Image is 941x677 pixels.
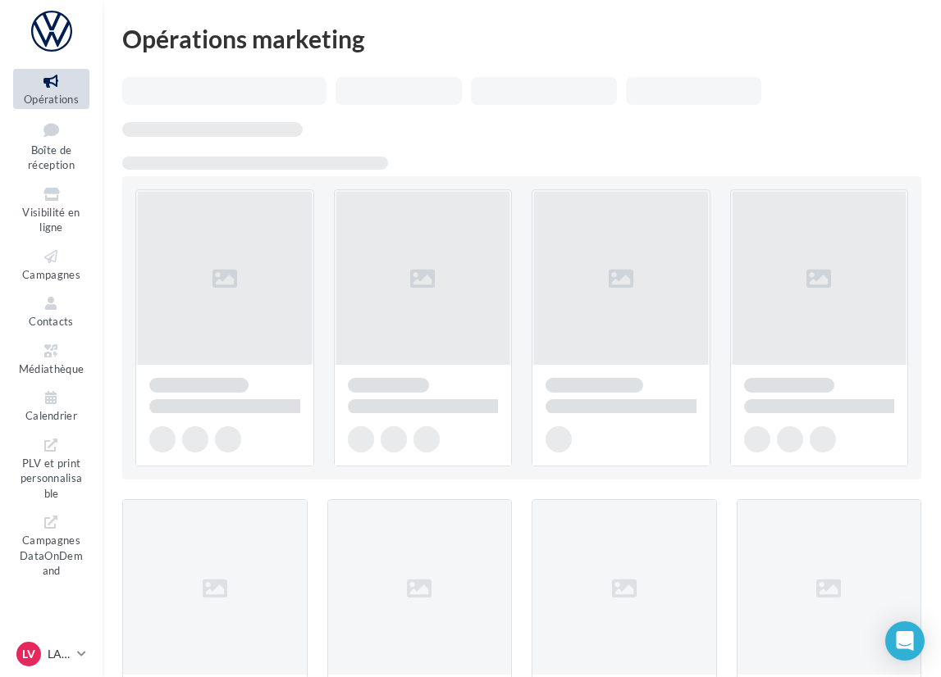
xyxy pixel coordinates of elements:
span: Contacts [29,315,74,328]
span: Visibilité en ligne [22,206,80,234]
span: PLV et print personnalisable [21,453,83,500]
div: Open Intercom Messenger [885,621,925,661]
a: Contacts [13,291,89,331]
span: Boîte de réception [28,143,75,172]
span: Campagnes [22,268,80,281]
a: PLV et print personnalisable [13,433,89,504]
a: Campagnes [13,244,89,284]
a: Visibilité en ligne [13,182,89,238]
a: Médiathèque [13,338,89,379]
a: Calendrier [13,385,89,425]
span: Campagnes DataOnDemand [20,530,83,577]
div: Opérations marketing [122,26,921,51]
span: Médiathèque [19,362,85,375]
a: Opérations [13,69,89,109]
p: LA VERRIERE [48,646,71,662]
span: LV [22,646,35,662]
a: Boîte de réception [13,116,89,175]
a: Campagnes DataOnDemand [13,510,89,581]
span: Opérations [24,93,79,106]
a: LV LA VERRIERE [13,638,89,670]
span: Calendrier [25,409,77,422]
